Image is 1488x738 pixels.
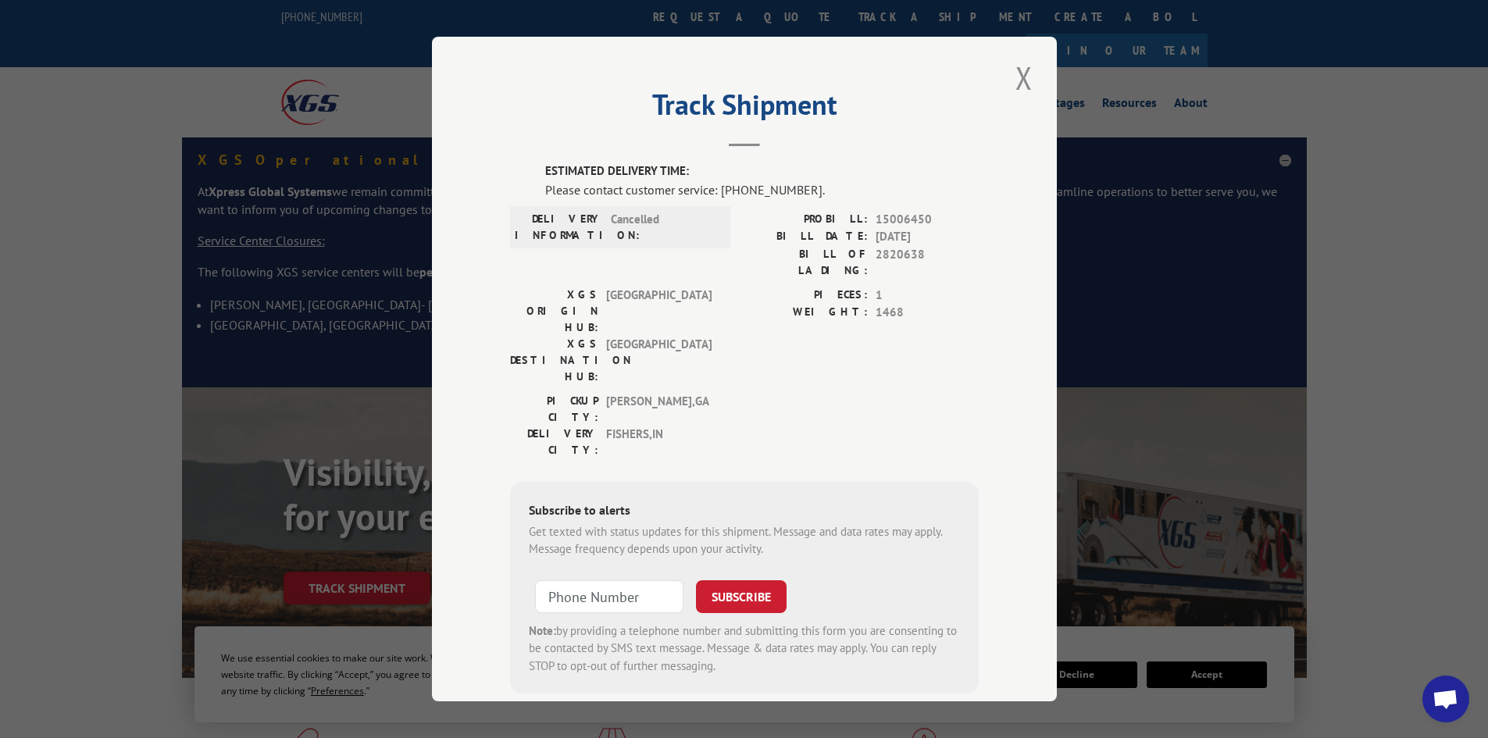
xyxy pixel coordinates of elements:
label: BILL DATE: [744,228,868,246]
span: [GEOGRAPHIC_DATA] [606,336,712,385]
span: 2820638 [876,246,979,279]
button: Close modal [1011,56,1037,99]
label: BILL OF LADING: [744,246,868,279]
div: Subscribe to alerts [529,501,960,523]
label: ESTIMATED DELIVERY TIME: [545,162,979,180]
label: XGS DESTINATION HUB: [510,336,598,385]
div: Get texted with status updates for this shipment. Message and data rates may apply. Message frequ... [529,523,960,558]
span: 1 [876,287,979,305]
label: WEIGHT: [744,304,868,322]
span: [DATE] [876,228,979,246]
span: Cancelled [611,211,716,244]
input: Phone Number [535,580,683,613]
div: Please contact customer service: [PHONE_NUMBER]. [545,180,979,199]
strong: Note: [529,623,556,638]
label: DELIVERY INFORMATION: [515,211,603,244]
label: XGS ORIGIN HUB: [510,287,598,336]
span: [GEOGRAPHIC_DATA] [606,287,712,336]
div: by providing a telephone number and submitting this form you are consenting to be contacted by SM... [529,622,960,676]
span: FISHERS , IN [606,426,712,458]
span: [PERSON_NAME] , GA [606,393,712,426]
span: 1468 [876,304,979,322]
label: PIECES: [744,287,868,305]
a: Open chat [1422,676,1469,722]
button: SUBSCRIBE [696,580,787,613]
span: 15006450 [876,211,979,229]
label: PROBILL: [744,211,868,229]
h2: Track Shipment [510,94,979,123]
label: DELIVERY CITY: [510,426,598,458]
label: PICKUP CITY: [510,393,598,426]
